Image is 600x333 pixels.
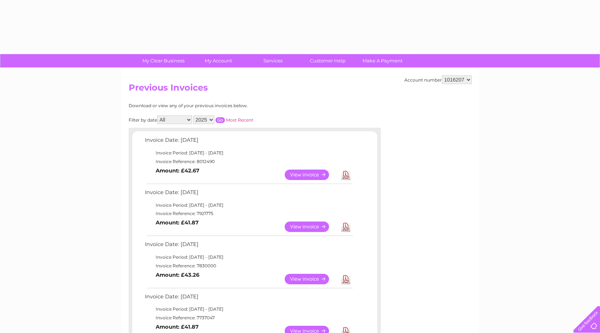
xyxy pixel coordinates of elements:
[143,292,354,305] td: Invoice Date: [DATE]
[285,170,338,180] a: View
[134,54,193,67] a: My Clear Business
[226,117,253,123] a: Most Recent
[156,324,199,330] b: Amount: £41.87
[143,135,354,149] td: Invoice Date: [DATE]
[341,222,350,232] a: Download
[156,167,199,174] b: Amount: £42.67
[129,115,318,124] div: Filter by date
[143,209,354,218] td: Invoice Reference: 7921775
[156,219,199,226] b: Amount: £41.87
[143,201,354,210] td: Invoice Period: [DATE] - [DATE]
[143,149,354,157] td: Invoice Period: [DATE] - [DATE]
[143,253,354,262] td: Invoice Period: [DATE] - [DATE]
[243,54,303,67] a: Services
[404,75,472,84] div: Account number
[298,54,357,67] a: Customer Help
[143,157,354,166] td: Invoice Reference: 8012490
[143,314,354,322] td: Invoice Reference: 7737047
[143,262,354,270] td: Invoice Reference: 7830000
[285,274,338,284] a: View
[143,240,354,253] td: Invoice Date: [DATE]
[129,83,472,96] h2: Previous Invoices
[341,274,350,284] a: Download
[353,54,412,67] a: Make A Payment
[188,54,248,67] a: My Account
[143,188,354,201] td: Invoice Date: [DATE]
[129,103,318,108] div: Download or view any of your previous invoices below.
[143,305,354,314] td: Invoice Period: [DATE] - [DATE]
[341,170,350,180] a: Download
[156,272,199,278] b: Amount: £43.26
[285,222,338,232] a: View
